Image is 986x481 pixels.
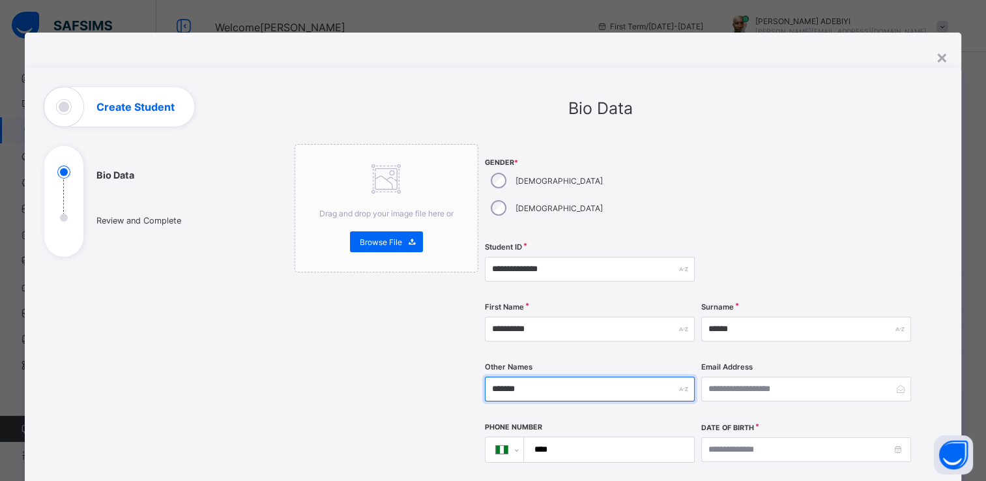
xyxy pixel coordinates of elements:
[319,209,454,218] span: Drag and drop your image file here or
[295,144,478,272] div: Drag and drop your image file here orBrowse File
[701,424,754,432] label: Date of Birth
[515,176,603,186] label: [DEMOGRAPHIC_DATA]
[934,435,973,474] button: Open asap
[936,46,948,68] div: ×
[701,302,734,312] label: Surname
[515,203,603,213] label: [DEMOGRAPHIC_DATA]
[360,237,402,247] span: Browse File
[96,102,175,112] h1: Create Student
[485,362,532,372] label: Other Names
[701,362,753,372] label: Email Address
[568,98,633,118] span: Bio Data
[485,302,524,312] label: First Name
[485,242,522,252] label: Student ID
[485,158,695,167] span: Gender
[485,423,542,431] label: Phone Number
